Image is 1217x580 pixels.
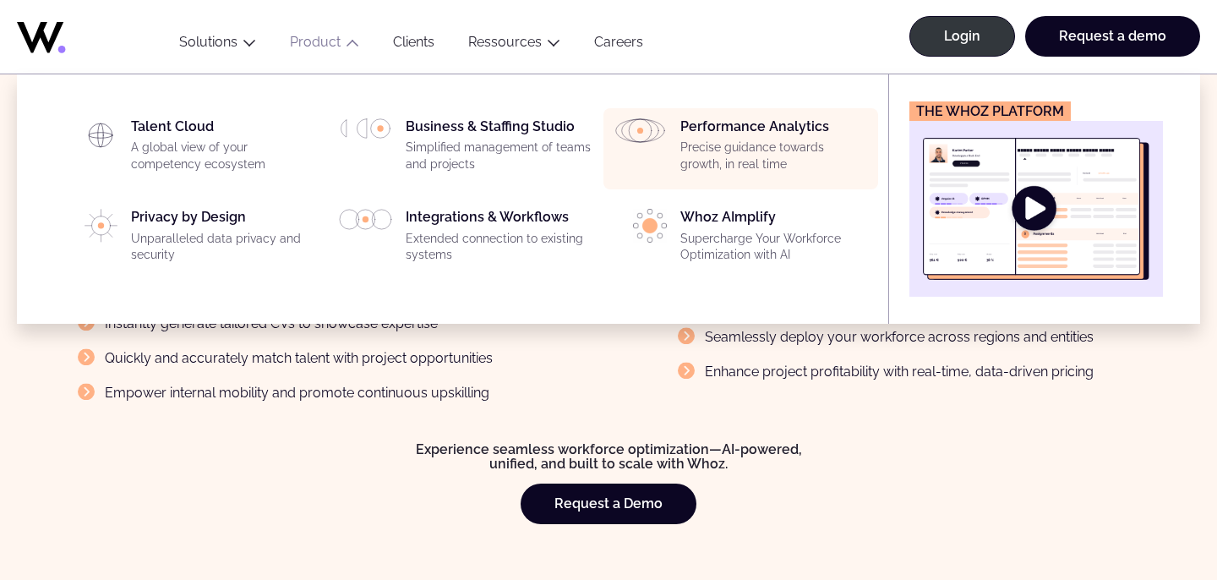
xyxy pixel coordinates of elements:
a: Privacy by DesignUnparalleled data privacy and security [64,209,319,270]
div: Whoz AImplify [680,209,868,270]
div: Integrations & Workflows [406,209,593,270]
img: HP_PICTO_GESTION-PORTEFEUILLE-PROJETS.svg [339,118,392,139]
a: Request a Demo [521,484,696,524]
img: HP_PICTO_CARTOGRAPHIE-1.svg [84,118,117,152]
li: Enhance project profitability with real-time, data-driven pricing [678,361,1120,382]
iframe: Chatbot [1105,468,1193,556]
p: Unparalleled data privacy and security [131,231,319,264]
a: Product [290,34,341,50]
a: Business & Staffing StudioSimplified management of teams and projects [339,118,593,179]
img: PICTO_CONFIANCE_NUMERIQUE.svg [85,209,117,243]
p: Supercharge Your Workforce Optimization with AI [680,231,868,264]
a: Whoz AImplifySupercharge Your Workforce Optimization with AI [614,209,868,270]
a: Clients [376,34,451,57]
a: Request a demo [1025,16,1200,57]
img: HP_PICTO_ANALYSE_DE_PERFORMANCES.svg [614,118,667,143]
p: A global view of your competency ecosystem [131,140,319,172]
a: Performance AnalyticsPrecise guidance towards growth, in real time [614,118,868,179]
a: The Whoz platform [909,101,1163,297]
div: Privacy by Design [131,209,319,270]
a: Ressources [468,34,542,50]
li: Seamlessly deploy your workforce across regions and entities [678,326,1120,347]
button: Ressources [451,34,577,57]
h4: Experience seamless workforce optimization—AI-powered, unified, and built to scale with Whoz. [91,442,1126,472]
p: Precise guidance towards growth, in real time [680,140,868,172]
a: Integrations & WorkflowsExtended connection to existing systems [339,209,593,270]
button: Solutions [162,34,273,57]
img: PICTO_INTEGRATION.svg [339,209,392,230]
li: Quickly and accurately match talent with project opportunities [78,347,520,369]
div: Talent Cloud [131,118,319,179]
div: Business & Staffing Studio [406,118,593,179]
figcaption: The Whoz platform [909,101,1071,121]
button: Product [273,34,376,57]
a: Careers [577,34,660,57]
div: Performance Analytics [680,118,868,179]
a: Login [909,16,1015,57]
a: Talent CloudA global view of your competency ecosystem [64,118,319,179]
p: Simplified management of teams and projects [406,140,593,172]
img: PICTO_ECLAIRER-1-e1756198033837.png [633,209,667,243]
li: Empower internal mobility and promote continuous upskilling [78,382,520,403]
p: Extended connection to existing systems [406,231,593,264]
